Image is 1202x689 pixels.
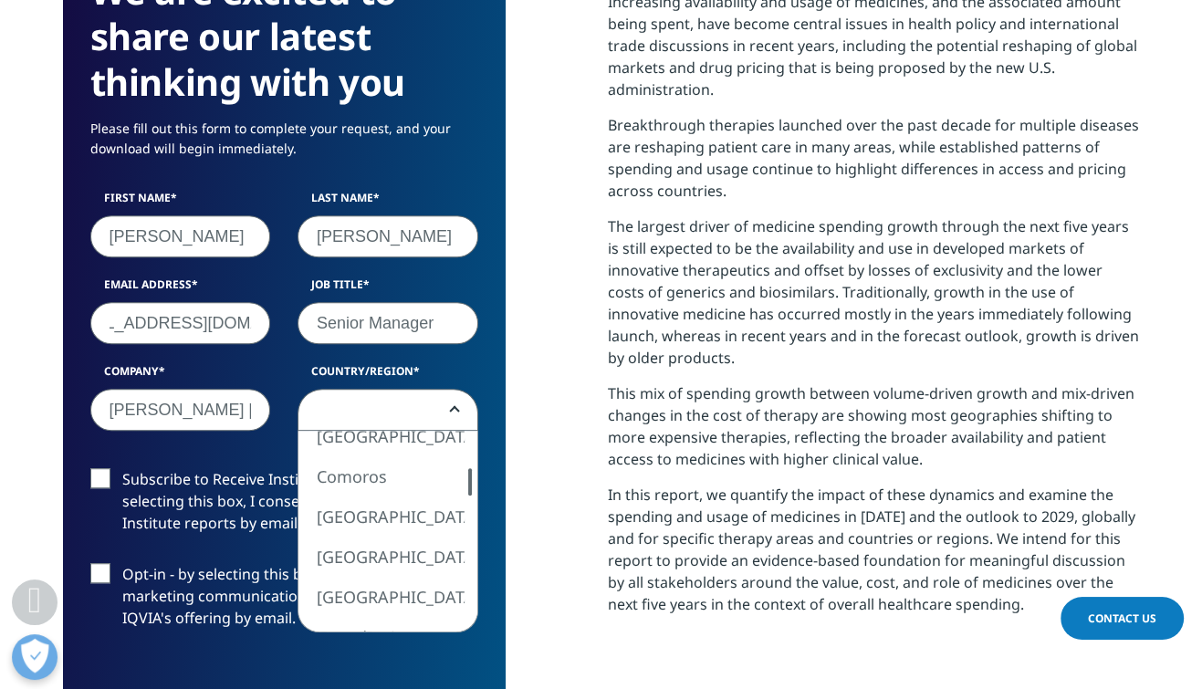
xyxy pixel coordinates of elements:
p: Breakthrough therapies launched over the past decade for multiple diseases are reshaping patient ... [608,114,1140,215]
button: Open Preferences [12,634,57,680]
a: Contact Us [1061,597,1184,640]
label: Opt-in - by selecting this box, I consent to receiving marketing communications and information a... [90,563,478,639]
label: Subscribe to Receive Institute Reports - by selecting this box, I consent to receiving IQVIA Inst... [90,468,478,544]
li: [GEOGRAPHIC_DATA] [298,577,465,617]
li: [GEOGRAPHIC_DATA] [298,496,465,537]
p: Please fill out this form to complete your request, and your download will begin immediately. [90,119,478,172]
label: Last Name [298,190,478,215]
label: Country/Region [298,363,478,389]
label: Job Title [298,277,478,302]
li: Comoros [298,456,465,496]
li: Cote dIvoire [298,617,465,657]
p: This mix of spending growth between volume-driven growth and mix-driven changes in the cost of th... [608,382,1140,484]
li: [GEOGRAPHIC_DATA] [298,416,465,456]
li: [GEOGRAPHIC_DATA] [298,537,465,577]
label: Email Address [90,277,271,302]
label: Company [90,363,271,389]
label: First Name [90,190,271,215]
span: Contact Us [1088,611,1156,626]
p: The largest driver of medicine spending growth through the next five years is still expected to b... [608,215,1140,382]
p: In this report, we quantify the impact of these dynamics and examine the spending and usage of me... [608,484,1140,629]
